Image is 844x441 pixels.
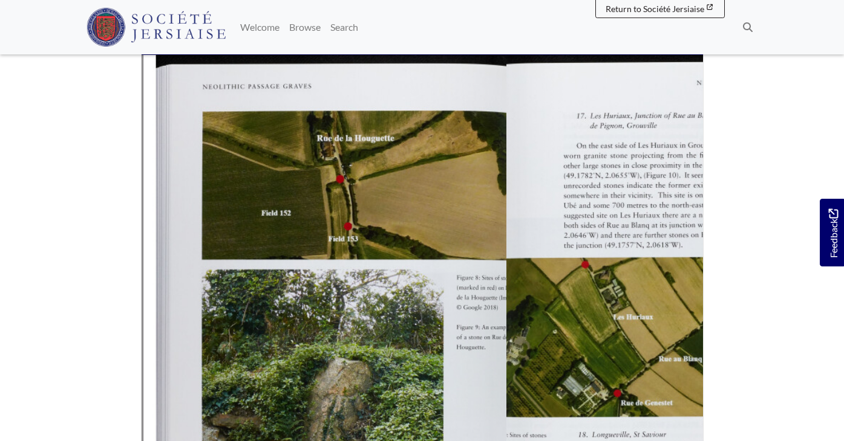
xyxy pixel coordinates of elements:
[826,208,840,257] span: Feedback
[499,430,512,434] span: mound
[284,15,325,39] a: Browse
[501,420,508,425] span: from
[513,420,518,424] span: the
[325,15,363,39] a: Search
[606,4,704,14] span: Return to Société Jersiaise
[235,15,284,39] a: Welcome
[87,5,226,50] a: Société Jersiaise logo
[820,199,844,266] a: Would you like to provide feedback?
[87,8,226,47] img: Société Jersiaise
[515,430,519,434] span: at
